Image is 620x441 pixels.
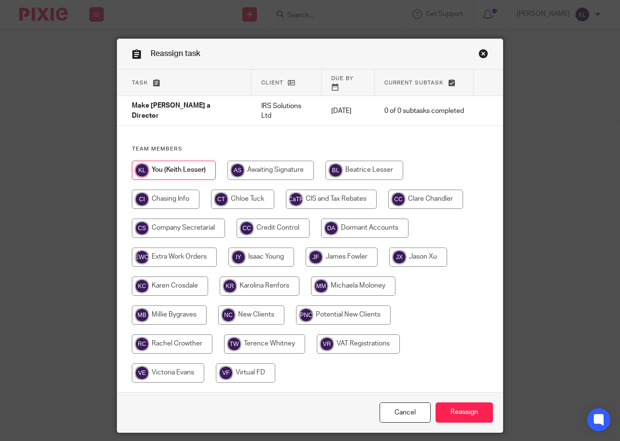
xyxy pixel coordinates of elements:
td: 0 of 0 subtasks completed [375,96,474,126]
span: Task [132,80,148,85]
span: Make [PERSON_NAME] a Director [132,103,211,120]
a: Close this dialog window [479,49,488,62]
h4: Team members [132,145,488,153]
span: Current subtask [384,80,444,85]
span: Client [261,80,283,85]
a: Close this dialog window [380,402,431,423]
p: IRS Solutions Ltd [261,101,312,121]
p: [DATE] [331,106,365,116]
span: Due by [331,76,353,81]
input: Reassign [436,402,493,423]
span: Reassign task [151,50,200,57]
